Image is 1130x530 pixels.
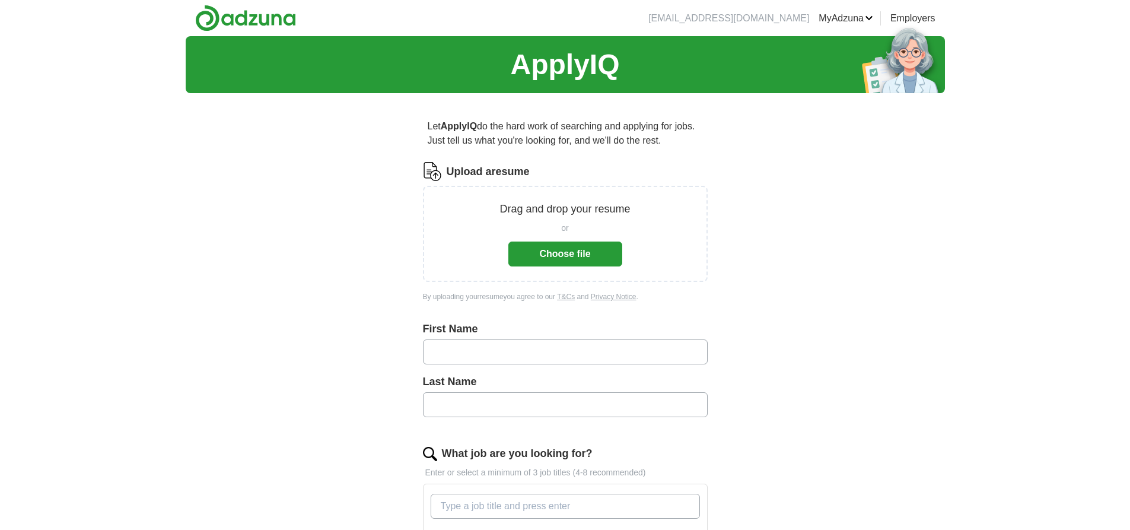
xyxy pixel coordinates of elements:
[423,162,442,181] img: CV Icon
[510,43,619,86] h1: ApplyIQ
[423,115,708,153] p: Let do the hard work of searching and applying for jobs. Just tell us what you're looking for, an...
[591,293,636,301] a: Privacy Notice
[819,11,873,26] a: MyAdzuna
[499,201,630,217] p: Drag and drop your resume
[648,11,809,26] li: [EMAIL_ADDRESS][DOMAIN_NAME]
[442,446,593,462] label: What job are you looking for?
[423,321,708,337] label: First Name
[508,242,622,266] button: Choose file
[441,121,477,131] strong: ApplyIQ
[561,222,568,234] span: or
[557,293,575,301] a: T&Cs
[431,494,700,519] input: Type a job title and press enter
[423,291,708,302] div: By uploading your resume you agree to our and .
[423,466,708,479] p: Enter or select a minimum of 3 job titles (4-8 recommended)
[447,164,530,180] label: Upload a resume
[890,11,935,26] a: Employers
[423,374,708,390] label: Last Name
[423,447,437,461] img: search.png
[195,5,296,31] img: Adzuna logo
